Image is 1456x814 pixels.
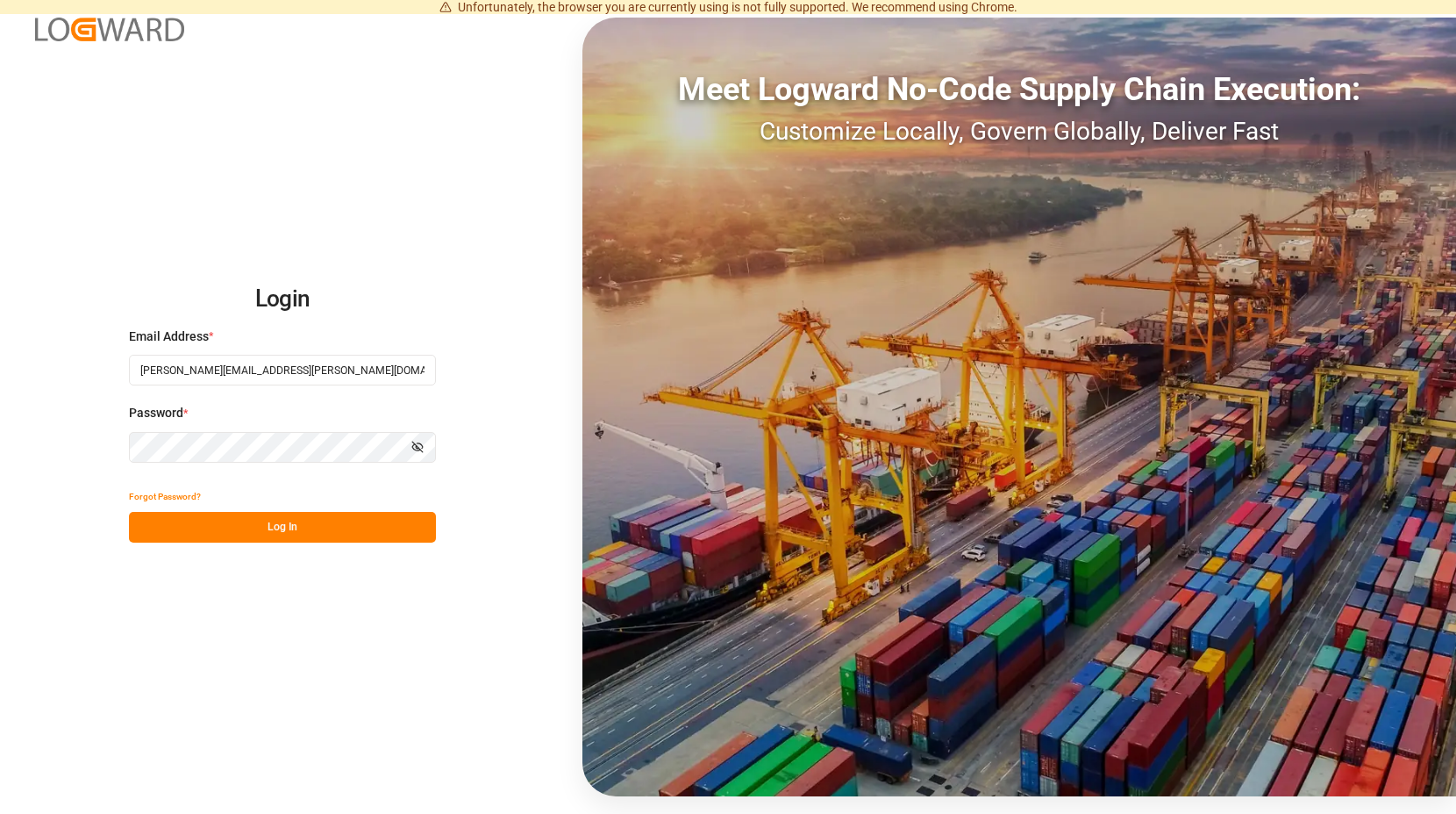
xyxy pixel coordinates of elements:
[35,18,184,41] img: Logward_new_orange.png
[582,66,1456,113] div: Meet Logward No-Code Supply Chain Execution:
[582,113,1456,150] div: Customize Locally, Govern Globally, Deliver Fast
[129,328,209,346] span: Email Address
[129,481,201,512] button: Forgot Password?
[129,271,436,328] h2: Login
[129,404,183,422] span: Password
[129,512,436,543] button: Log In
[129,355,436,385] input: Enter your email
